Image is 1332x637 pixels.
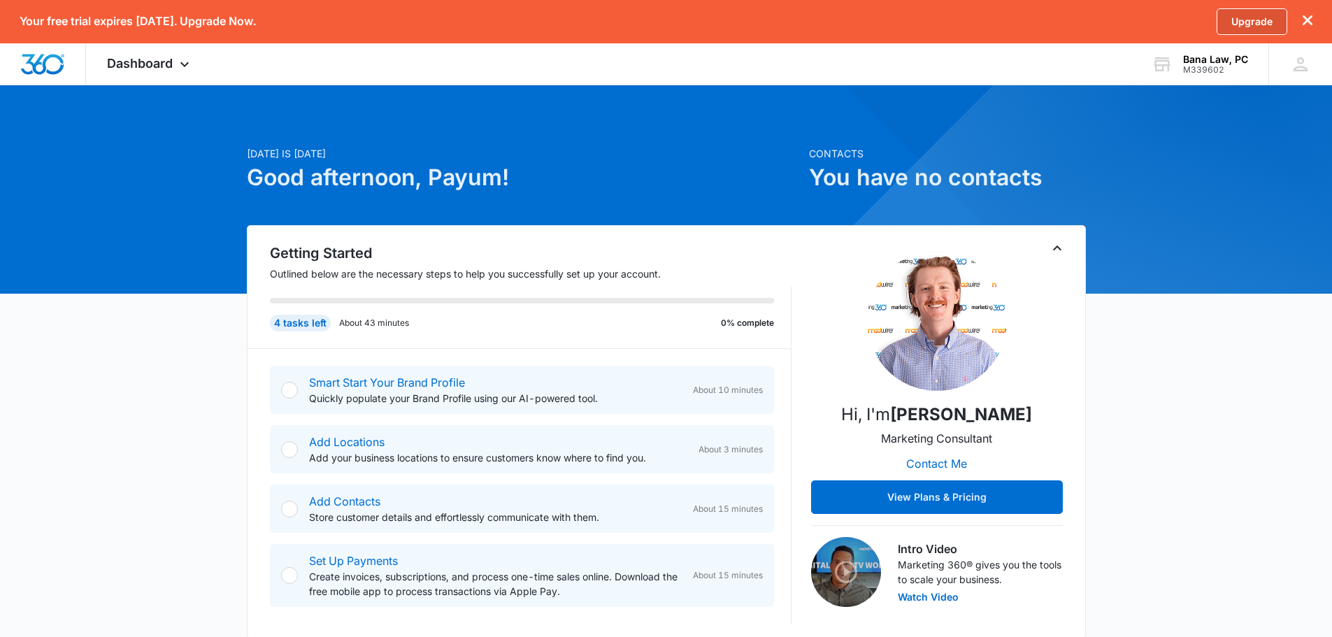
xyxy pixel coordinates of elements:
h3: Intro Video [898,541,1063,557]
p: Add your business locations to ensure customers know where to find you. [309,450,687,465]
p: About 43 minutes [339,317,409,329]
p: 0% complete [721,317,774,329]
div: account name [1183,54,1248,65]
a: Smart Start Your Brand Profile [309,375,465,389]
div: account id [1183,65,1248,75]
span: About 15 minutes [693,569,763,582]
div: 4 tasks left [270,315,331,331]
span: About 10 minutes [693,384,763,396]
a: Set Up Payments [309,554,398,568]
button: Toggle Collapse [1049,240,1066,257]
p: Your free trial expires [DATE]. Upgrade Now. [20,15,256,28]
button: dismiss this dialog [1303,15,1312,28]
p: Store customer details and effortlessly communicate with them. [309,510,682,524]
button: Watch Video [898,592,959,602]
img: Brian Costigan [867,251,1007,391]
span: About 3 minutes [699,443,763,456]
p: Contacts [809,146,1086,161]
strong: [PERSON_NAME] [890,404,1032,424]
a: Add Contacts [309,494,380,508]
a: Upgrade [1217,8,1287,35]
p: Outlined below are the necessary steps to help you successfully set up your account. [270,266,792,281]
button: View Plans & Pricing [811,480,1063,514]
p: Marketing 360® gives you the tools to scale your business. [898,557,1063,587]
a: Add Locations [309,435,385,449]
h2: Getting Started [270,243,792,264]
p: Marketing Consultant [881,430,992,447]
p: Create invoices, subscriptions, and process one-time sales online. Download the free mobile app t... [309,569,682,599]
p: Hi, I'm [841,402,1032,427]
button: Contact Me [892,447,981,480]
div: Dashboard [86,43,214,85]
h1: Good afternoon, Payum! [247,161,801,194]
h1: You have no contacts [809,161,1086,194]
span: About 15 minutes [693,503,763,515]
span: Dashboard [107,56,173,71]
img: Intro Video [811,537,881,607]
p: Quickly populate your Brand Profile using our AI-powered tool. [309,391,682,406]
p: [DATE] is [DATE] [247,146,801,161]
